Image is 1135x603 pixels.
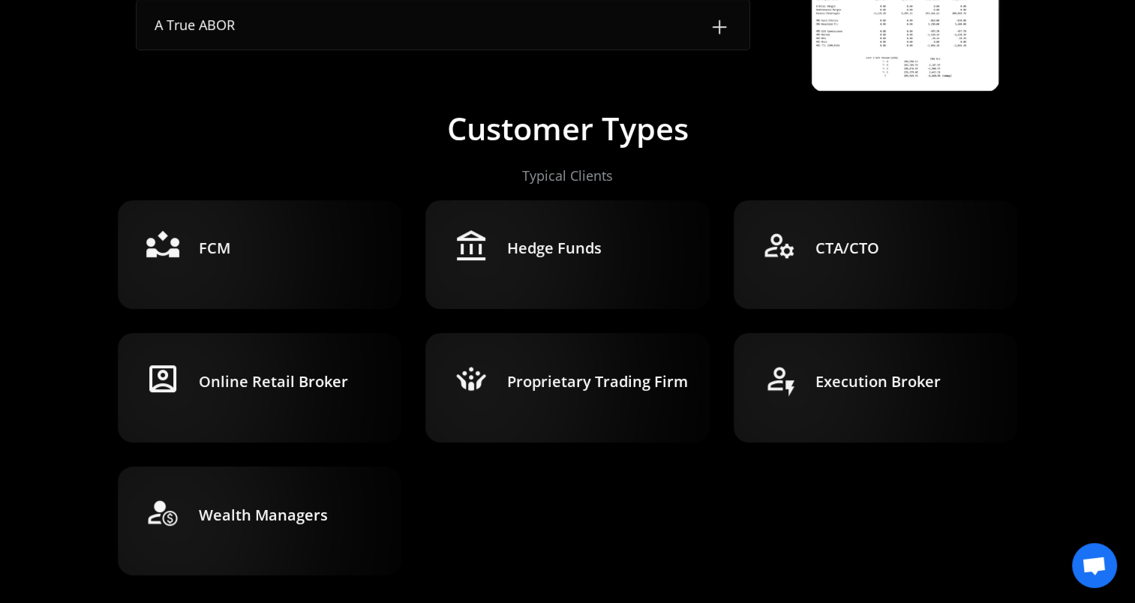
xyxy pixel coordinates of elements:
[1072,543,1117,588] div: Open chat
[507,238,602,259] h3: Hedge Funds
[815,238,879,259] h3: CTA/CTO
[522,166,613,186] p: Typical Clients
[507,371,688,392] h3: Proprietary Trading Firm
[815,371,941,392] h3: Execution Broker
[447,110,689,148] h2: Customer Types
[707,15,731,39] img: Plus Icon
[199,371,348,392] h3: Online Retail Broker
[199,505,328,526] h3: Wealth Managers
[155,15,235,35] div: A True ABOR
